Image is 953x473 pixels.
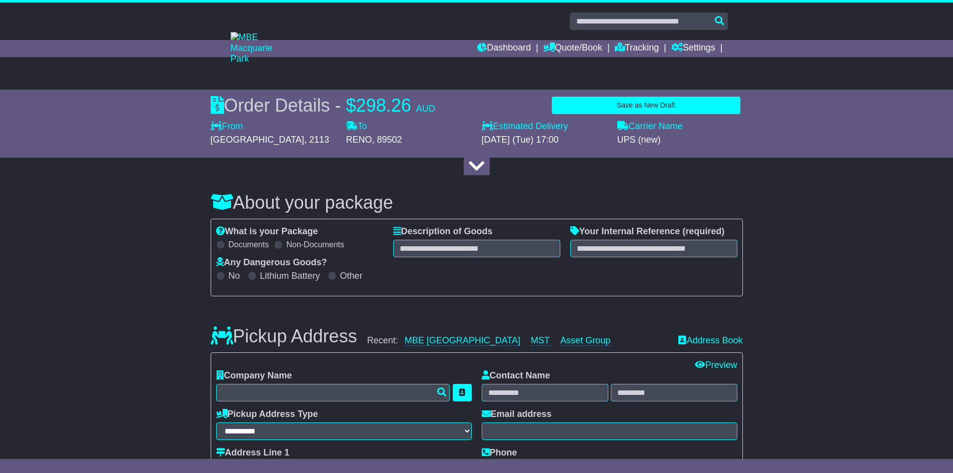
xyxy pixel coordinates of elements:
label: Phone [482,447,517,458]
h3: About your package [211,193,743,213]
div: Order Details - [211,95,435,116]
div: [DATE] (Tue) 17:00 [482,135,607,146]
label: Your Internal Reference (required) [570,226,725,237]
span: , 89502 [372,135,402,145]
label: Non-Documents [286,240,344,249]
button: Save as New Draft [552,97,740,114]
label: Contact Name [482,370,550,381]
label: No [229,271,240,282]
label: Any Dangerous Goods? [216,257,327,268]
a: MBE [GEOGRAPHIC_DATA] [405,335,520,346]
span: RENO [346,135,372,145]
div: UPS (new) [617,135,743,146]
label: From [211,121,243,132]
label: Address Line 1 [216,447,290,458]
label: Estimated Delivery [482,121,607,132]
a: Tracking [615,40,659,57]
a: Preview [695,360,737,370]
h3: Pickup Address [211,326,357,346]
span: $ [346,95,356,116]
a: Dashboard [477,40,531,57]
a: Settings [671,40,715,57]
label: Documents [229,240,269,249]
a: Quote/Book [543,40,602,57]
label: Company Name [216,370,292,381]
label: Other [340,271,363,282]
a: Address Book [678,335,742,346]
img: MBE Macquarie Park [231,32,291,65]
span: 298.26 [356,95,411,116]
span: [GEOGRAPHIC_DATA] [211,135,304,145]
label: Pickup Address Type [216,409,318,420]
div: Recent: [367,335,669,346]
span: , 2113 [304,135,329,145]
label: Description of Goods [393,226,493,237]
label: To [346,121,367,132]
span: AUD [416,104,435,114]
a: Asset Group [560,335,610,346]
a: MST [531,335,550,346]
label: Lithium Battery [260,271,320,282]
label: What is your Package [216,226,318,237]
label: Email address [482,409,552,420]
label: Carrier Name [617,121,683,132]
